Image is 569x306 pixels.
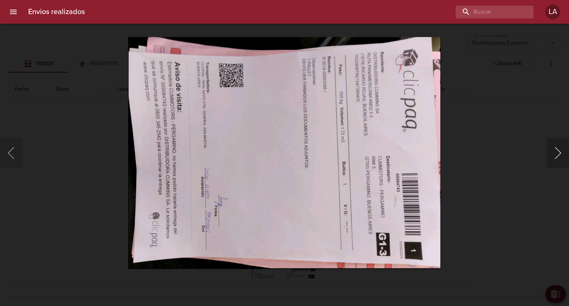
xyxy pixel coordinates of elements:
button: Siguiente [547,138,569,168]
img: Image [128,37,440,269]
input: buscar [456,6,521,19]
div: LA [545,4,560,19]
h6: Envios realizados [28,6,85,18]
div: Abrir información de usuario [545,4,560,19]
button: menu [4,3,22,21]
